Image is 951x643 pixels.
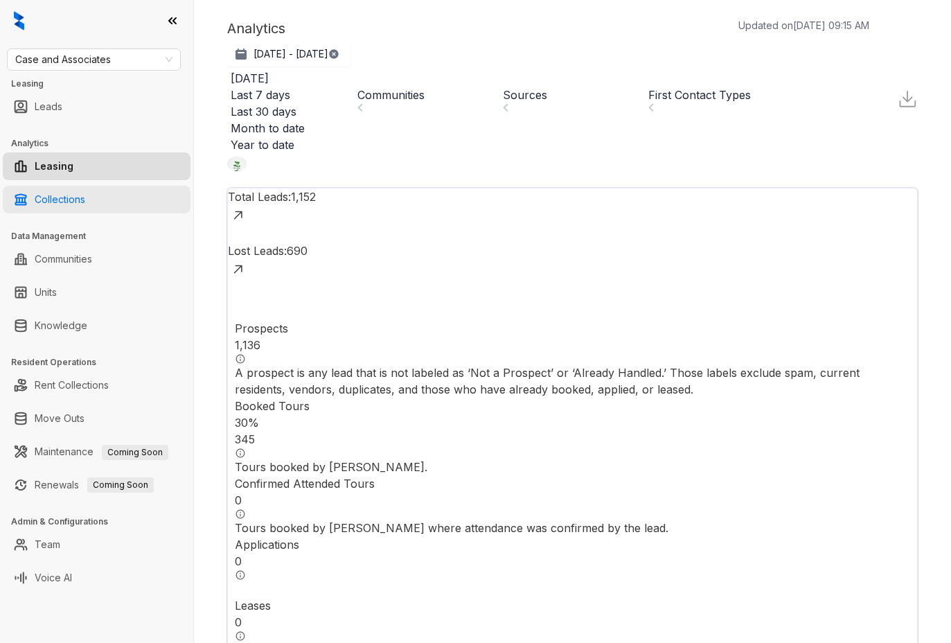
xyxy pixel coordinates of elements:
[35,245,92,273] a: Communities
[235,459,910,475] div: Tours booked by [PERSON_NAME].
[231,103,347,120] div: Last 30 days
[35,564,72,592] a: Voice AI
[102,445,168,460] span: Coming Soon
[235,432,255,446] span: 345
[897,89,918,109] img: Download
[254,47,328,61] p: [DATE] - [DATE]
[35,93,62,121] a: Leads
[35,279,57,306] a: Units
[235,520,910,536] div: Tours booked by [PERSON_NAME] where attendance was confirmed by the lead.
[235,320,910,337] div: Prospects
[3,186,190,213] li: Collections
[357,87,496,103] div: Communities
[14,11,24,30] img: logo
[35,186,85,213] a: Collections
[227,171,918,188] div: Logout
[235,509,246,520] img: Info
[235,536,910,553] div: Applications
[231,70,347,87] div: [DATE]
[11,137,193,150] h3: Analytics
[3,438,190,466] li: Maintenance
[235,597,910,614] div: Leases
[35,312,87,340] a: Knowledge
[235,570,246,581] img: Info
[235,448,246,459] img: Info
[15,49,172,70] span: Case and Associates
[11,78,193,90] h3: Leasing
[3,93,190,121] li: Leads
[3,279,190,306] li: Units
[11,356,193,369] h3: Resident Operations
[228,188,917,205] div: Total Leads: 1,152
[227,42,350,67] button: [DATE] - [DATE]
[11,516,193,528] h3: Admin & Configurations
[503,87,641,103] div: Sources
[11,230,193,243] h3: Data Management
[228,259,249,280] img: Click Icon
[227,157,247,171] img: UserAvatar
[3,312,190,340] li: Knowledge
[231,136,347,153] div: Year to date
[235,631,246,642] img: Info
[3,245,190,273] li: Communities
[35,152,73,180] a: Leasing
[35,371,109,399] a: Rent Collections
[3,564,190,592] li: Voice AI
[3,531,190,558] li: Team
[738,18,869,33] p: Updated on [DATE] 09:15 AM
[231,87,347,103] div: Last 7 days
[235,475,910,492] div: Confirmed Attended Tours
[3,371,190,399] li: Rent Collections
[235,554,242,568] span: 0
[228,243,917,259] div: Lost Leads: 690
[3,405,190,432] li: Move Outs
[235,398,910,414] div: Booked Tours
[648,87,787,103] div: First Contact Types
[235,414,910,431] div: 30 %
[235,615,242,629] span: 0
[35,405,85,432] a: Move Outs
[235,493,242,507] span: 0
[235,353,246,364] img: Info
[35,531,60,558] a: Team
[3,152,190,180] li: Leasing
[35,471,154,499] a: RenewalsComing Soon
[231,120,347,136] div: Month to date
[227,18,285,39] p: Analytics
[235,338,260,352] span: 1,136
[235,364,910,398] div: A prospect is any lead that is not labeled as ‘Not a Prospect’ or ‘Already Handled.’ Those labels...
[3,471,190,499] li: Renewals
[228,205,249,226] img: Click Icon
[87,477,154,493] span: Coming Soon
